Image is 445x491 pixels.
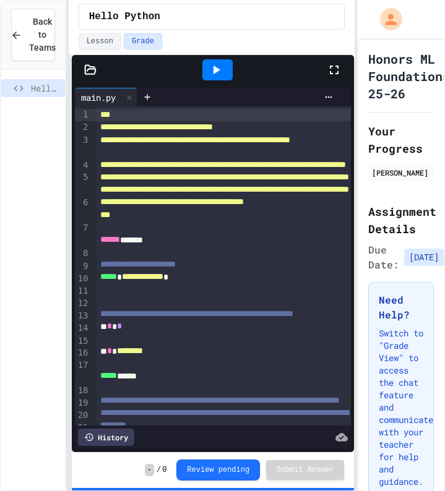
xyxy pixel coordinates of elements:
span: Hello Python [31,82,60,95]
button: Grade [124,33,162,49]
div: My Account [367,5,405,33]
span: Back to Teams [29,15,56,54]
span: [DATE] [404,249,444,266]
p: Switch to "Grade View" to access the chat feature and communicate with your teacher for help and ... [379,327,423,488]
button: Lesson [79,33,121,49]
h2: Assignment Details [368,203,434,237]
span: Hello Python [89,9,160,24]
h3: Need Help? [379,292,423,322]
button: Back to Teams [11,9,55,61]
h2: Your Progress [368,122,434,157]
div: [PERSON_NAME] [372,167,430,178]
span: Due Date: [368,242,399,272]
